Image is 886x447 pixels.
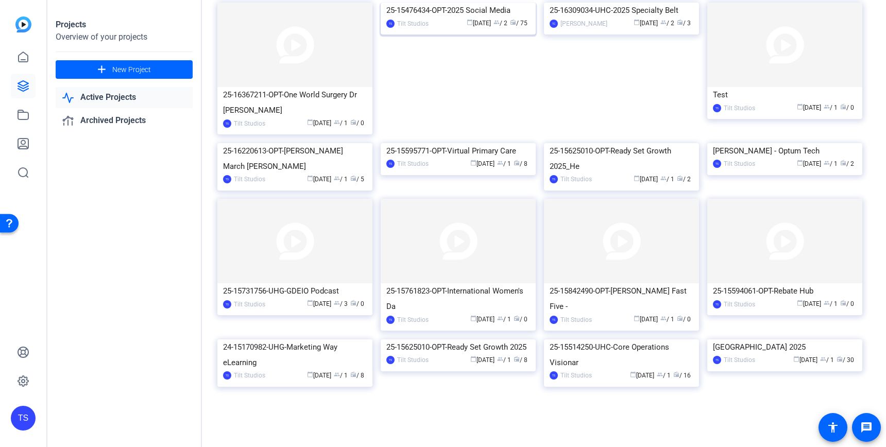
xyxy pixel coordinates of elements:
span: / 0 [350,300,364,307]
span: group [824,104,830,110]
div: TS [386,20,395,28]
span: calendar_today [630,371,636,377]
span: / 2 [840,160,854,167]
div: 25-16220613-OPT-[PERSON_NAME] March [PERSON_NAME] [223,143,367,174]
span: group [497,160,503,166]
div: Tilt Studios [234,118,265,129]
span: [DATE] [470,316,495,323]
div: Tilt Studios [724,159,755,169]
span: radio [350,175,356,181]
span: / 30 [837,356,854,364]
span: [DATE] [634,316,658,323]
span: radio [677,19,683,25]
span: radio [350,300,356,306]
span: calendar_today [470,315,476,321]
div: 25-16367211-OPT-One World Surgery Dr [PERSON_NAME] [223,87,367,118]
div: 25-15594061-OPT-Rebate Hub [713,283,857,299]
div: [GEOGRAPHIC_DATA] 2025 [713,339,857,355]
a: Archived Projects [56,110,193,131]
span: calendar_today [307,371,313,377]
div: Overview of your projects [56,31,193,43]
span: / 0 [840,300,854,307]
span: [DATE] [470,160,495,167]
div: Tilt Studios [397,159,429,169]
div: Tilt Studios [724,299,755,310]
span: radio [840,104,846,110]
span: / 1 [824,160,838,167]
div: 25-15595771-OPT-Virtual Primary Care [386,143,530,159]
div: TS [223,119,231,128]
div: TS [713,356,721,364]
mat-icon: message [860,421,873,434]
div: 25-15625010-OPT-Ready Set Growth 2025 [386,339,530,355]
span: / 1 [820,356,834,364]
div: Tilt Studios [397,355,429,365]
span: calendar_today [470,160,476,166]
div: Test [713,87,857,102]
span: group [657,371,663,377]
div: 25-15731756-UHG-GDEIO Podcast [223,283,367,299]
a: Active Projects [56,87,193,108]
span: [DATE] [307,300,331,307]
span: / 2 [660,20,674,27]
div: Tilt Studios [234,299,265,310]
span: / 1 [334,372,348,379]
span: radio [514,356,520,362]
span: radio [350,371,356,377]
span: [DATE] [467,20,491,27]
span: group [334,175,340,181]
span: calendar_today [634,19,640,25]
span: calendar_today [634,315,640,321]
span: / 1 [824,300,838,307]
div: TC [550,20,558,28]
div: Tilt Studios [397,315,429,325]
span: / 0 [514,316,527,323]
div: TS [11,406,36,431]
span: group [497,315,503,321]
span: group [824,300,830,306]
span: / 1 [657,372,671,379]
span: radio [673,371,679,377]
div: TS [386,316,395,324]
div: TS [713,160,721,168]
div: 25-15842490-OPT-[PERSON_NAME] Fast Five - [550,283,693,314]
span: / 2 [677,176,691,183]
span: / 0 [840,104,854,111]
div: Tilt Studios [234,174,265,184]
div: Tilt Studios [234,370,265,381]
span: [DATE] [634,176,658,183]
div: TS [223,371,231,380]
span: calendar_today [307,119,313,125]
div: 25-15514250-UHC-Core Operations Visionar [550,339,693,370]
div: Tilt Studios [560,370,592,381]
div: 25-15625010-OPT-Ready Set Growth 2025_He [550,143,693,174]
span: group [820,356,826,362]
div: [PERSON_NAME] [560,19,607,29]
div: TS [550,316,558,324]
span: radio [840,160,846,166]
span: [DATE] [307,372,331,379]
button: New Project [56,60,193,79]
span: / 1 [497,316,511,323]
div: 24-15170982-UHG-Marketing Way eLearning [223,339,367,370]
span: calendar_today [307,175,313,181]
div: Projects [56,19,193,31]
span: / 1 [660,176,674,183]
span: group [497,356,503,362]
div: TS [550,371,558,380]
span: group [660,175,667,181]
span: / 1 [824,104,838,111]
span: / 16 [673,372,691,379]
span: / 1 [497,356,511,364]
span: calendar_today [793,356,799,362]
span: group [824,160,830,166]
span: / 8 [514,160,527,167]
div: TS [713,104,721,112]
span: calendar_today [634,175,640,181]
span: [DATE] [634,20,658,27]
span: [DATE] [797,300,821,307]
span: / 0 [677,316,691,323]
div: Tilt Studios [724,355,755,365]
span: radio [514,315,520,321]
span: group [660,315,667,321]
